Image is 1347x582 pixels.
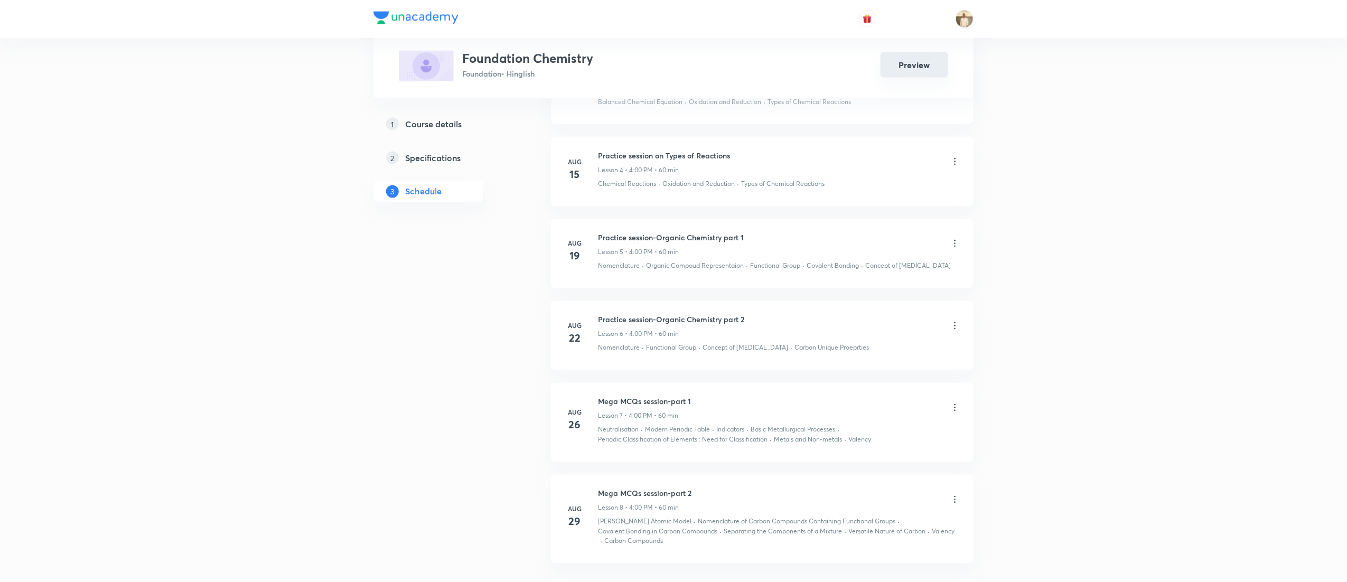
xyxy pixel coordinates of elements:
[598,179,656,189] p: Chemical Reactions
[746,425,749,435] div: ·
[399,51,454,81] img: 45C020B7-900A-4366-9A91-3CCEEC0ED5F3_plus.png
[642,261,644,271] div: ·
[848,435,871,445] p: Valency
[932,527,955,537] p: Valency
[598,248,679,257] p: Lesson 5 • 4:00 PM • 60 min
[598,150,730,161] h6: Practice session on Types of Reactions
[844,527,846,537] div: ·
[646,261,744,271] p: Organic Compoud Representaion
[598,435,768,445] p: Periodic Classification of Elements : Need for Classification
[373,12,459,27] a: Company Logo
[768,97,851,107] p: Types of Chemical Reactions
[859,11,876,27] button: avatar
[807,261,859,271] p: Covalent Bonding
[564,514,585,530] h4: 29
[750,261,800,271] p: Functional Group
[928,527,930,537] div: ·
[373,147,517,168] a: 2Specifications
[604,537,663,546] p: Carbon Compounds
[794,343,869,353] p: Carbon Unique Proeprties
[598,343,640,353] p: Nomenclature
[405,118,462,130] h5: Course details
[861,261,863,271] div: ·
[598,261,640,271] p: Nomenclature
[897,517,900,527] div: ·
[564,157,585,166] h6: Aug
[658,179,660,189] div: ·
[462,68,593,79] p: Foundation • Hinglish
[746,261,748,271] div: ·
[564,417,585,433] h4: 26
[763,97,765,107] div: ·
[719,527,722,537] div: ·
[600,537,602,546] div: ·
[844,435,846,445] div: ·
[865,261,951,271] p: Concept of [MEDICAL_DATA]
[802,261,805,271] div: ·
[405,185,442,198] h5: Schedule
[462,51,593,66] h3: Foundation Chemistry
[598,425,639,435] p: Neutralisation
[598,411,678,421] p: Lesson 7 • 4:00 PM • 60 min
[774,435,842,445] p: Metals and Non-metals
[694,517,696,527] div: ·
[598,165,679,175] p: Lesson 4 • 4:00 PM • 60 min
[712,425,714,435] div: ·
[386,185,399,198] p: 3
[737,179,739,189] div: ·
[373,12,459,24] img: Company Logo
[689,97,761,107] p: Oxidation and Reduction
[564,331,585,346] h4: 22
[564,166,585,182] h4: 15
[698,517,895,527] p: Nomenclature of Carbon Compounds Containing Functional Groups
[564,504,585,514] h6: Aug
[837,425,839,435] div: ·
[741,179,825,189] p: Types of Chemical Reactions
[598,330,679,339] p: Lesson 6 • 4:00 PM • 60 min
[386,152,399,164] p: 2
[373,114,517,135] a: 1Course details
[703,343,788,353] p: Concept of [MEDICAL_DATA]
[724,527,842,537] p: Separating the Components of a Mixture
[645,425,710,435] p: Modern Periodic Table
[790,343,792,353] div: ·
[646,343,696,353] p: Functional Group
[881,52,948,78] button: Preview
[863,14,872,24] img: avatar
[770,435,772,445] div: ·
[642,343,644,353] div: ·
[598,488,691,499] h6: Mega MCQs session-part 2
[698,343,700,353] div: ·
[716,425,744,435] p: Indicators
[751,425,835,435] p: Basic Metallurgical Processes
[564,239,585,248] h6: Aug
[386,118,399,130] p: 1
[956,10,974,28] img: Chandrakant Deshmukh
[598,314,744,325] h6: Practice session-Organic Chemistry part 2
[405,152,461,164] h5: Specifications
[848,527,925,537] p: Versatile Nature of Carbon
[598,97,682,107] p: Balanced Chemical Equation
[564,408,585,417] h6: Aug
[598,527,717,537] p: Covalent Bonding in Carbon Compounds
[685,97,687,107] div: ·
[662,179,735,189] p: Oxidation and Reduction
[598,517,691,527] p: [PERSON_NAME] Atomic Model
[598,503,679,513] p: Lesson 8 • 4:00 PM • 60 min
[598,396,691,407] h6: Mega MCQs session-part 1
[641,425,643,435] div: ·
[598,232,744,243] h6: Practice session-Organic Chemistry part 1
[564,248,585,264] h4: 19
[564,321,585,331] h6: Aug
